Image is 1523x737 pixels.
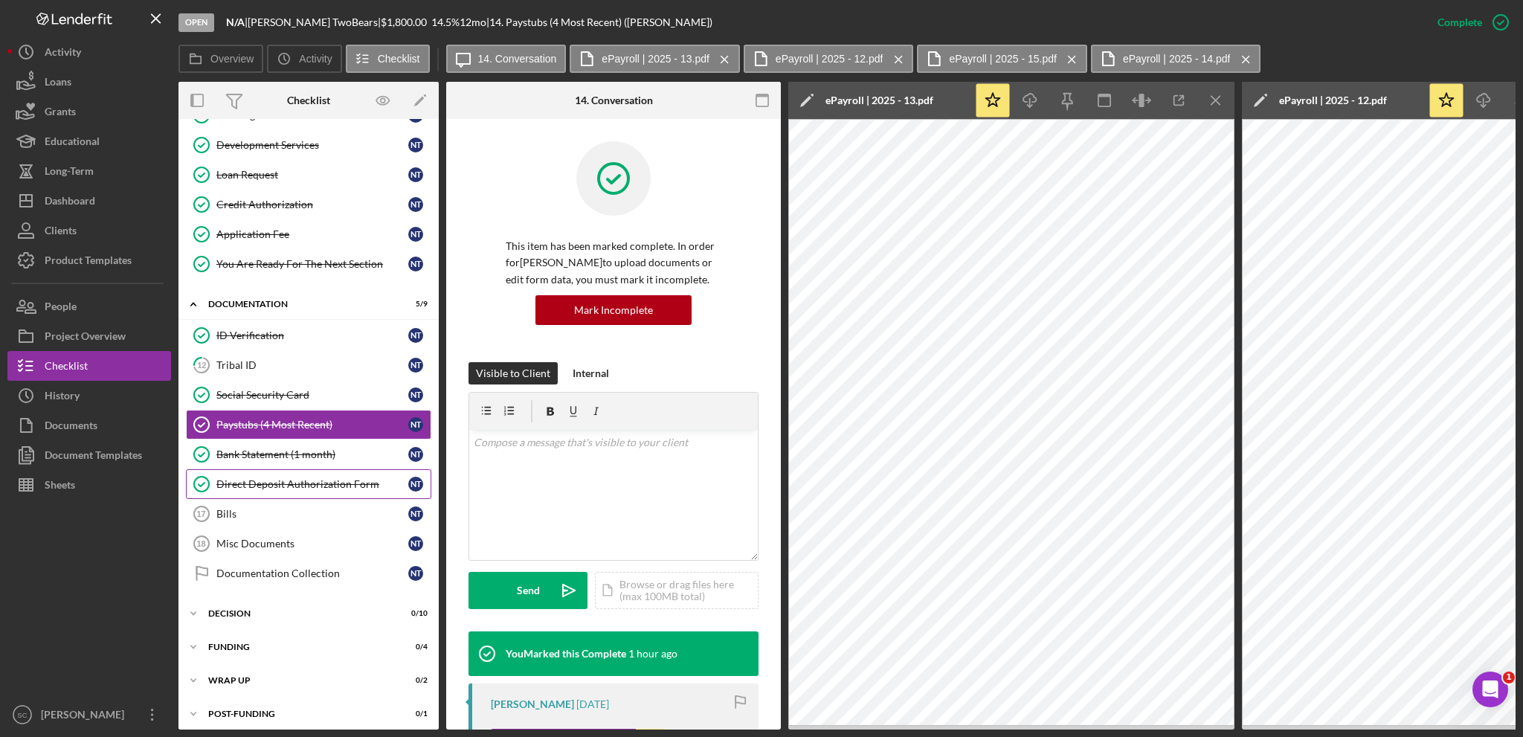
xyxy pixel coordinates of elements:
label: Overview [210,53,254,65]
div: Complete [1437,7,1482,37]
a: 18Misc DocumentsNT [186,529,431,559]
div: Loan Request [216,169,408,181]
time: 2025-08-18 17:23 [628,648,677,660]
button: 14. Conversation [446,45,567,73]
a: Product Templates [7,245,171,275]
div: 0 / 4 [401,643,428,651]
b: N/A [226,16,245,28]
div: Documents [45,411,97,444]
button: ePayroll | 2025 - 15.pdf [917,45,1087,73]
div: N T [408,477,423,492]
button: Activity [7,37,171,67]
tspan: 17 [196,509,205,518]
div: 12 mo [460,16,486,28]
button: People [7,292,171,321]
div: N T [408,167,423,182]
a: Development ServicesNT [186,130,431,160]
a: You Are Ready For The Next SectionNT [186,249,431,279]
div: Funding [208,643,390,651]
a: Long-Term [7,156,171,186]
div: N T [408,417,423,432]
div: Product Templates [45,245,132,279]
button: ePayroll | 2025 - 13.pdf [570,45,740,73]
label: 14. Conversation [478,53,557,65]
div: N T [408,328,423,343]
div: Project Overview [45,321,126,355]
div: N T [408,447,423,462]
div: Internal [573,362,609,384]
label: ePayroll | 2025 - 14.pdf [1123,53,1231,65]
button: Sheets [7,470,171,500]
button: Mark Incomplete [535,295,692,325]
div: N T [408,227,423,242]
div: Application Fee [216,228,408,240]
div: 0 / 2 [401,676,428,685]
div: Misc Documents [216,538,408,550]
div: Document Templates [45,440,142,474]
div: [PERSON_NAME] TwoBears | [248,16,381,28]
button: Send [469,572,587,609]
button: Grants [7,97,171,126]
div: N T [408,138,423,152]
div: Long-Term [45,156,94,190]
div: Sheets [45,470,75,503]
div: Tribal ID [216,359,408,371]
button: Documents [7,411,171,440]
div: Credit Authorization [216,199,408,210]
a: Documentation CollectionNT [186,559,431,588]
div: You Marked this Complete [506,648,626,660]
div: N T [408,197,423,212]
a: Loan RequestNT [186,160,431,190]
div: 14. Conversation [575,94,653,106]
div: Bills [216,508,408,520]
div: Paystubs (4 Most Recent) [216,419,408,431]
text: SC [17,711,27,719]
p: This item has been marked complete. In order for [PERSON_NAME] to upload documents or edit form d... [506,238,721,288]
div: Bank Statement (1 month) [216,448,408,460]
div: ePayroll | 2025 - 12.pdf [1279,94,1387,106]
button: ePayroll | 2025 - 12.pdf [744,45,914,73]
a: Credit AuthorizationNT [186,190,431,219]
div: Mark Incomplete [574,295,653,325]
div: History [45,381,80,414]
button: Overview [178,45,263,73]
a: 12Tribal IDNT [186,350,431,380]
button: Checklist [7,351,171,381]
button: Project Overview [7,321,171,351]
div: You Are Ready For The Next Section [216,258,408,270]
div: Checklist [45,351,88,384]
div: N T [408,387,423,402]
button: Activity [267,45,341,73]
div: N T [408,506,423,521]
div: N T [408,566,423,581]
div: Wrap up [208,676,390,685]
a: Bank Statement (1 month)NT [186,440,431,469]
a: Document Templates [7,440,171,470]
a: Paystubs (4 Most Recent)NT [186,410,431,440]
div: Loans [45,67,71,100]
a: Educational [7,126,171,156]
div: 14.5 % [431,16,460,28]
div: Visible to Client [476,362,550,384]
div: | 14. Paystubs (4 Most Recent) ([PERSON_NAME]) [486,16,712,28]
div: N T [408,358,423,373]
label: Activity [299,53,332,65]
button: Dashboard [7,186,171,216]
a: Social Security CardNT [186,380,431,410]
div: Dashboard [45,186,95,219]
div: Post-Funding [208,709,390,718]
div: Activity [45,37,81,71]
button: ePayroll | 2025 - 14.pdf [1091,45,1261,73]
tspan: 18 [196,539,205,548]
button: Clients [7,216,171,245]
div: 0 / 1 [401,709,428,718]
button: Visible to Client [469,362,558,384]
div: Clients [45,216,77,249]
div: 5 / 9 [401,300,428,309]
